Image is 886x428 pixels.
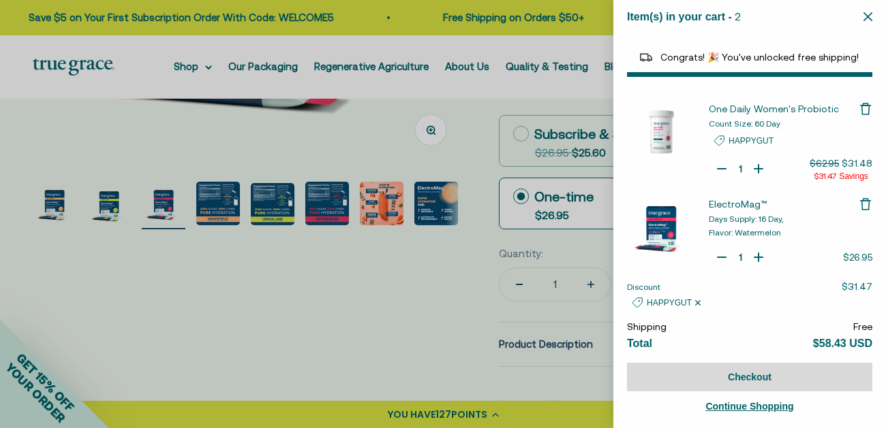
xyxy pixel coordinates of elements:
[709,199,767,210] span: ElectroMag™
[709,228,781,237] span: Flavor: Watermelon
[839,171,868,181] span: Savings
[735,10,741,22] span: 2
[709,132,859,150] div: Discount
[627,321,667,332] span: Shipping
[705,401,793,412] span: Continue Shopping
[709,102,859,116] a: One Daily Women's Probiotic
[813,338,872,349] span: $58.43 USD
[627,193,695,261] img: ElectroMag™ - 16 Day / Watermelon
[627,338,652,349] span: Total
[647,298,692,308] span: HAPPYGUT
[814,171,836,181] span: $31.47
[842,158,872,169] span: $31.48
[853,321,872,332] span: Free
[733,250,747,264] input: Quantity for ElectroMag™
[638,49,654,65] img: Reward bar icon image
[810,158,839,169] span: $62.95
[709,119,780,129] span: Count Size: 60 Day
[859,197,872,211] button: Remove ElectroMag™
[627,363,872,391] button: Checkout
[733,162,747,176] input: Quantity for One Daily Women's Probiotic
[709,214,783,224] span: Days Supply: 16 Day,
[859,102,872,116] button: Remove One Daily Women's Probiotic
[729,136,774,146] span: HAPPYGUT
[627,11,732,22] span: Item(s) in your cart -
[843,252,872,263] span: $26.95
[842,281,872,292] span: $31.47
[627,97,695,165] img: One Daily Women&#39;s Probiotic - 60 Day
[660,52,859,63] span: Congrats! 🎉 You've unlocked free shipping!
[864,10,872,23] button: Close
[627,398,872,414] a: Continue Shopping
[627,282,660,292] span: Discount
[709,103,839,114] span: One Daily Women's Probiotic
[627,294,705,312] div: Discount
[709,197,859,211] a: ElectroMag™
